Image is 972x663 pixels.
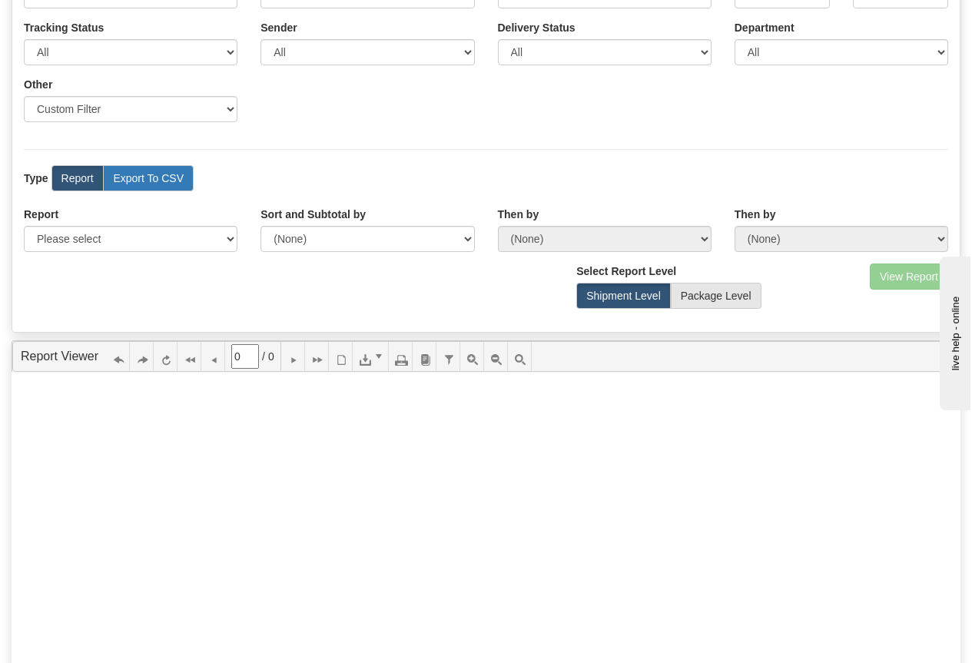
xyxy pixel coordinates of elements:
span: 0 [268,349,274,364]
label: Please ensure data set in report has been RECENTLY tracked from your Shipment History [498,20,576,35]
label: Then by [735,207,776,222]
label: Department [735,20,795,35]
label: Other [24,77,52,92]
label: Select Report Level [576,264,676,279]
select: Please ensure data set in report has been RECENTLY tracked from your Shipment History [498,39,712,65]
label: Export To CSV [103,165,194,191]
label: Report [51,165,104,191]
label: Sender [260,20,297,35]
label: Type [24,171,48,186]
label: Shipment Level [576,283,671,309]
button: View Report [870,264,948,290]
label: Package Level [671,283,761,309]
label: Tracking Status [24,20,104,35]
div: live help - online [12,13,142,25]
label: Sort and Subtotal by [260,207,366,222]
span: / [262,349,265,364]
a: Report Viewer [21,350,98,363]
label: Then by [498,207,539,222]
iframe: chat widget [937,253,970,409]
label: Report [24,207,58,222]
